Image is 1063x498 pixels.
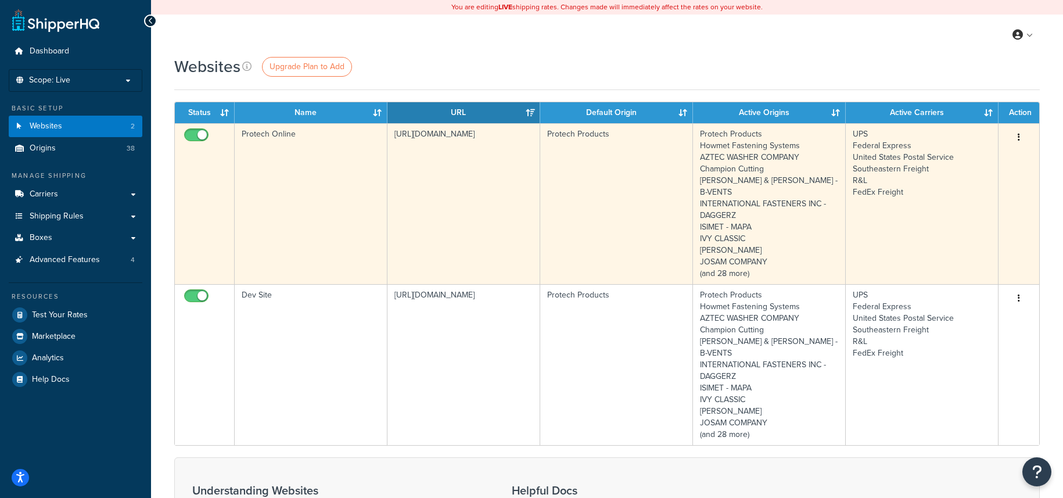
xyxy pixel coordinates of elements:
[9,184,142,205] a: Carriers
[9,171,142,181] div: Manage Shipping
[693,102,846,123] th: Active Origins: activate to sort column ascending
[30,46,69,56] span: Dashboard
[9,227,142,249] a: Boxes
[30,255,100,265] span: Advanced Features
[9,249,142,271] a: Advanced Features 4
[131,121,135,131] span: 2
[174,55,240,78] h1: Websites
[540,123,693,284] td: Protech Products
[175,102,235,123] th: Status: activate to sort column ascending
[387,123,540,284] td: [URL][DOMAIN_NAME]
[9,292,142,302] div: Resources
[32,332,76,342] span: Marketplace
[999,102,1039,123] th: Action
[387,102,540,123] th: URL: activate to sort column ascending
[127,144,135,153] span: 38
[9,103,142,113] div: Basic Setup
[540,102,693,123] th: Default Origin: activate to sort column ascending
[1022,457,1051,486] button: Open Resource Center
[9,347,142,368] a: Analytics
[9,116,142,137] a: Websites 2
[693,284,846,445] td: Protech Products Howmet Fastening Systems AZTEC WASHER COMPANY Champion Cutting [PERSON_NAME] & [...
[192,484,483,497] h3: Understanding Websites
[32,310,88,320] span: Test Your Rates
[9,116,142,137] li: Websites
[235,123,387,284] td: Protech Online
[9,369,142,390] a: Help Docs
[9,304,142,325] a: Test Your Rates
[387,284,540,445] td: [URL][DOMAIN_NAME]
[9,138,142,159] li: Origins
[9,249,142,271] li: Advanced Features
[9,206,142,227] a: Shipping Rules
[9,41,142,62] a: Dashboard
[512,484,721,497] h3: Helpful Docs
[131,255,135,265] span: 4
[30,144,56,153] span: Origins
[498,2,512,12] b: LIVE
[235,284,387,445] td: Dev Site
[693,123,846,284] td: Protech Products Howmet Fastening Systems AZTEC WASHER COMPANY Champion Cutting [PERSON_NAME] & [...
[9,326,142,347] a: Marketplace
[540,284,693,445] td: Protech Products
[12,9,99,32] a: ShipperHQ Home
[846,284,999,445] td: UPS Federal Express United States Postal Service Southeastern Freight R&L FedEx Freight
[846,123,999,284] td: UPS Federal Express United States Postal Service Southeastern Freight R&L FedEx Freight
[29,76,70,85] span: Scope: Live
[270,60,344,73] span: Upgrade Plan to Add
[262,57,352,77] a: Upgrade Plan to Add
[30,233,52,243] span: Boxes
[32,353,64,363] span: Analytics
[846,102,999,123] th: Active Carriers: activate to sort column ascending
[30,189,58,199] span: Carriers
[235,102,387,123] th: Name: activate to sort column ascending
[30,121,62,131] span: Websites
[32,375,70,385] span: Help Docs
[9,138,142,159] a: Origins 38
[30,212,84,221] span: Shipping Rules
